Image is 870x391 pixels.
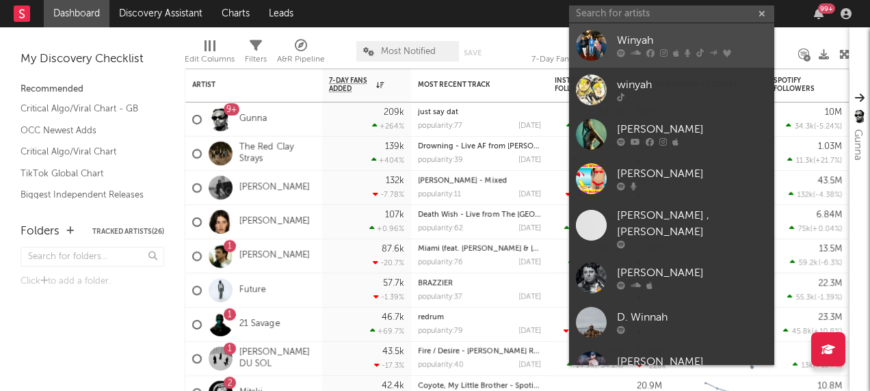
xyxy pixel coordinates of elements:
div: Most Recent Track [418,81,520,89]
div: [DATE] [518,191,541,198]
div: ( ) [783,327,842,336]
div: [DATE] [518,362,541,369]
div: [PERSON_NAME] ,[PERSON_NAME] [617,208,767,241]
div: 132k [386,176,404,185]
button: Tracked Artists(26) [92,228,164,235]
div: popularity: 79 [418,327,463,335]
div: Spotify Followers [774,77,821,93]
div: 139k [385,142,404,151]
div: 209k [384,108,404,117]
div: 7-Day Fans Added (7-Day Fans Added) [531,34,634,74]
a: winyah [569,68,774,112]
a: Coyote, My Little Brother - Spotify Singles [418,382,568,390]
a: Death Wish - Live from The [GEOGRAPHIC_DATA] [418,211,594,219]
div: [DATE] [518,157,541,164]
a: Winyah [569,23,774,68]
div: 42.4k [382,381,404,390]
div: redrum [418,314,541,321]
span: 55.3k [796,294,815,301]
div: Gunna [849,129,866,161]
div: D. Winnah [617,310,767,326]
a: 21 Savage [239,319,280,330]
div: ( ) [790,258,842,267]
span: 14.9k [576,362,595,370]
div: ( ) [789,224,842,233]
div: 6.84M [816,211,842,219]
div: [DATE] [518,259,541,267]
div: [PERSON_NAME] [617,122,767,138]
div: -7.78 % [373,190,404,199]
div: [DATE] [518,327,541,335]
a: Drowning - Live AF from [PERSON_NAME] [418,143,567,150]
span: -5.24 % [816,123,840,131]
button: Save [464,49,482,57]
a: [PERSON_NAME] DU SOL [239,347,315,370]
span: 132k [797,191,813,199]
span: -4.38 % [815,191,840,199]
span: 11.3k [796,157,813,165]
div: [DATE] [518,293,541,301]
div: [DATE] [518,122,541,130]
a: [PERSON_NAME] [569,345,774,389]
div: Filters [245,51,267,68]
div: popularity: 37 [418,293,462,301]
a: Gunna [239,113,267,125]
div: ( ) [787,293,842,301]
div: 13.5M [819,245,842,254]
span: 13k [802,362,813,370]
div: 43.5M [817,176,842,185]
div: ( ) [564,327,623,336]
div: My Discovery Checklist [21,51,164,68]
div: ( ) [564,224,623,233]
a: Biggest Independent Releases This Week [21,187,150,215]
span: 59.2k [799,260,818,267]
span: -1.39 % [817,294,840,301]
a: redrum [418,314,444,321]
a: Critical Algo/Viral Chart - GB [21,101,150,116]
div: ( ) [789,190,842,199]
div: Fire / Desire - Dorian Craft Remix [418,348,541,355]
span: -34.2 % [597,362,621,370]
div: 43.5k [382,347,404,356]
div: +264 % [372,122,404,131]
a: The Red Clay Strays [239,142,315,165]
div: popularity: 11 [418,191,461,198]
div: [PERSON_NAME] [617,354,767,370]
input: Search for folders... [21,247,164,267]
div: 7-Day Fans Added (7-Day Fans Added) [531,51,634,68]
div: popularity: 39 [418,157,463,164]
span: 34.3k [795,123,814,131]
div: 107k [385,211,404,219]
div: ( ) [793,361,842,370]
div: A&R Pipeline [277,34,325,74]
div: ( ) [568,258,623,267]
div: ( ) [567,361,623,370]
a: Critical Algo/Viral Chart [21,144,150,159]
a: [PERSON_NAME] ,[PERSON_NAME] [569,201,774,256]
div: 87.6k [382,245,404,254]
div: 10M [825,108,842,117]
span: 45.8k [792,328,812,336]
div: ( ) [566,122,623,131]
a: [PERSON_NAME] [239,216,310,228]
div: Edit Columns [185,51,235,68]
div: Filters [245,34,267,74]
a: [PERSON_NAME] [569,112,774,157]
a: [PERSON_NAME] [239,182,310,193]
a: D. Winnah [569,300,774,345]
div: [DATE] [518,225,541,232]
a: [PERSON_NAME] - Mixed [418,177,507,185]
div: Artist [192,81,295,89]
div: Folders [21,224,60,240]
div: Coyote, My Little Brother - Spotify Singles [418,382,541,390]
div: BRAZZIER [418,280,541,287]
div: -228k [637,362,666,370]
div: 99 + [818,3,835,14]
div: Luther - Mixed [418,177,541,185]
div: 1.03M [818,142,842,151]
div: 22.3M [818,279,842,288]
a: [PERSON_NAME] [569,157,774,201]
div: popularity: 76 [418,259,463,267]
a: Miami (feat. [PERSON_NAME] & [PERSON_NAME]) [418,245,592,253]
div: Instagram Followers [555,77,603,93]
